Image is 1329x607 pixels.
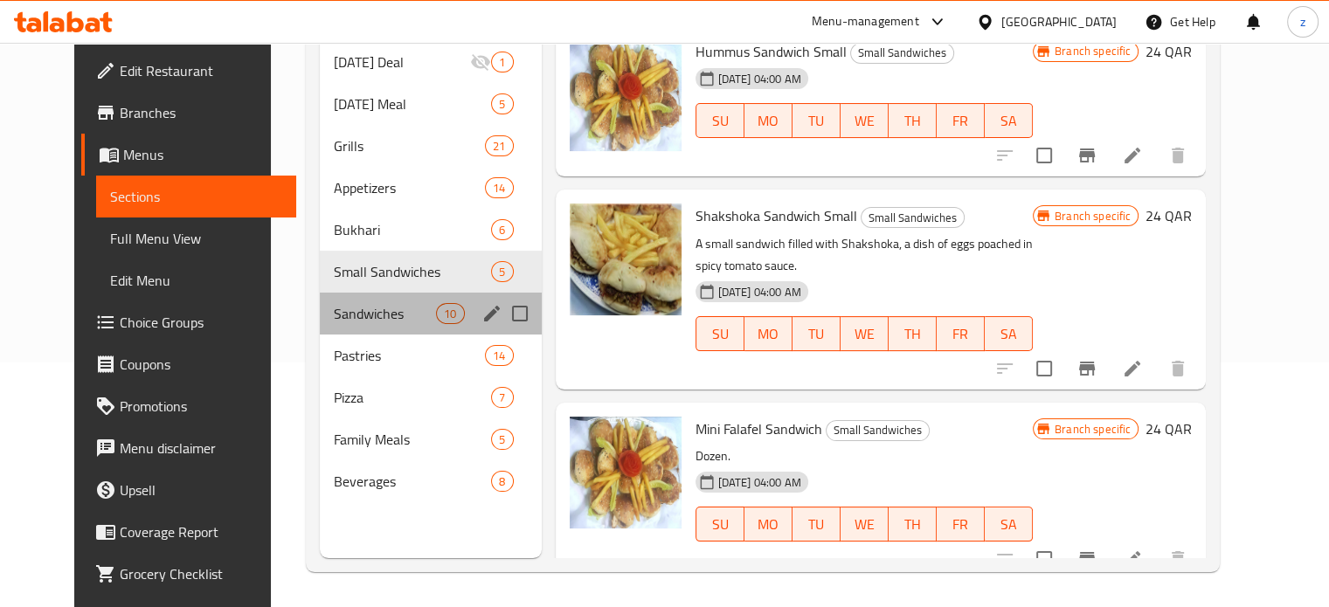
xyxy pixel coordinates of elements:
[841,507,889,541] button: WE
[937,103,985,138] button: FR
[320,209,542,251] div: Bukhari6
[1122,358,1143,379] a: Edit menu item
[334,52,470,72] div: Ramadan Deal
[744,507,793,541] button: MO
[889,316,937,351] button: TH
[1122,548,1143,569] a: Edit menu item
[812,11,919,32] div: Menu-management
[492,473,512,490] span: 8
[110,270,282,291] span: Edit Menu
[492,54,512,71] span: 1
[81,50,296,92] a: Edit Restaurant
[896,108,930,134] span: TH
[491,387,513,408] div: items
[992,512,1026,537] span: SA
[570,203,682,315] img: Shakshoka Sandwich Small
[1026,350,1063,387] span: Select to update
[485,135,513,156] div: items
[862,208,964,228] span: Small Sandwiches
[751,512,786,537] span: MO
[711,284,808,300] span: [DATE] 04:00 AM
[793,507,841,541] button: TU
[81,385,296,427] a: Promotions
[799,512,834,537] span: TU
[1146,417,1192,441] h6: 24 QAR
[696,416,822,442] span: Mini Falafel Sandwich
[570,417,682,528] img: Mini Falafel Sandwich
[696,38,847,65] span: Hummus Sandwich Small
[96,259,296,301] a: Edit Menu
[992,108,1026,134] span: SA
[492,264,512,280] span: 5
[696,445,1033,467] p: Dozen.
[491,52,513,72] div: items
[841,316,889,351] button: WE
[437,306,463,322] span: 10
[110,228,282,249] span: Full Menu View
[334,345,485,366] span: Pastries
[320,418,542,460] div: Family Meals5
[703,321,737,347] span: SU
[123,144,282,165] span: Menus
[793,316,841,351] button: TU
[937,507,985,541] button: FR
[696,203,857,229] span: Shakshoka Sandwich Small
[120,396,282,417] span: Promotions
[944,108,978,134] span: FR
[492,96,512,113] span: 5
[320,335,542,376] div: Pastries14
[711,71,808,87] span: [DATE] 04:00 AM
[334,177,485,198] div: Appetizers
[1048,208,1138,224] span: Branch specific
[334,135,485,156] div: Grills
[848,108,882,134] span: WE
[486,348,512,364] span: 14
[120,60,282,81] span: Edit Restaurant
[81,427,296,469] a: Menu disclaimer
[992,321,1026,347] span: SA
[696,507,744,541] button: SU
[1066,135,1108,176] button: Branch-specific-item
[826,420,930,441] div: Small Sandwiches
[851,43,953,63] span: Small Sandwiches
[696,103,744,138] button: SU
[799,108,834,134] span: TU
[334,219,491,240] div: Bukhari
[320,376,542,418] div: Pizza7
[1001,12,1117,31] div: [GEOGRAPHIC_DATA]
[320,34,542,509] nav: Menu sections
[889,103,937,138] button: TH
[793,103,841,138] button: TU
[486,180,512,197] span: 14
[848,321,882,347] span: WE
[334,387,491,408] span: Pizza
[696,233,1033,277] p: A small sandwich filled with Shakshoka, a dish of eggs poached in spicy tomato sauce.
[1122,145,1143,166] a: Edit menu item
[320,125,542,167] div: Grills21
[492,222,512,238] span: 6
[896,512,930,537] span: TH
[1146,203,1192,228] h6: 24 QAR
[81,469,296,511] a: Upsell
[491,219,513,240] div: items
[751,108,786,134] span: MO
[985,316,1033,351] button: SA
[937,316,985,351] button: FR
[1300,12,1305,31] span: z
[334,303,436,324] span: Sandwiches
[570,39,682,151] img: Hummus Sandwich Small
[81,511,296,553] a: Coverage Report
[110,186,282,207] span: Sections
[1146,39,1192,64] h6: 24 QAR
[334,261,491,282] span: Small Sandwiches
[120,438,282,459] span: Menu disclaimer
[81,343,296,385] a: Coupons
[334,429,491,450] span: Family Meals
[81,553,296,595] a: Grocery Checklist
[861,207,965,228] div: Small Sandwiches
[334,52,470,72] span: [DATE] Deal
[81,301,296,343] a: Choice Groups
[850,43,954,64] div: Small Sandwiches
